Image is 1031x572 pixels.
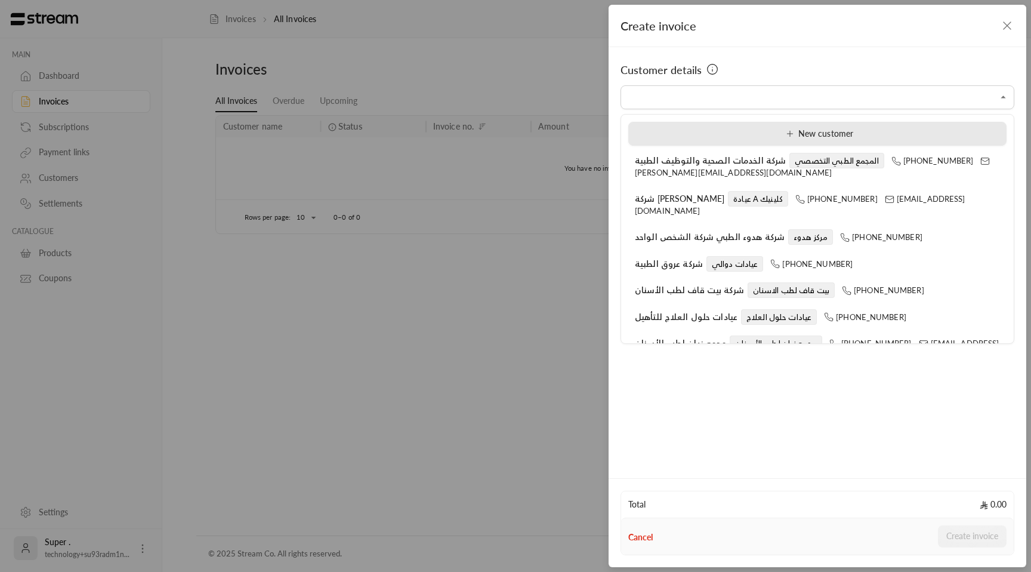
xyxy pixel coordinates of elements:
button: Cancel [628,531,653,543]
span: عيادات دوالي [706,256,763,272]
span: New customer [782,128,853,139]
span: مجمع زيان لطب الأسنان [730,336,822,351]
span: عيادة A كلينيك [728,191,788,207]
span: شركة [PERSON_NAME] [635,193,724,204]
span: شركة بيت قاف لطب الأسنان [635,285,744,295]
span: Total [628,499,646,511]
span: [PHONE_NUMBER] [795,194,878,204]
span: شركة هدوء الطبي شركة الشخص الواحد [635,232,785,242]
span: [PHONE_NUMBER] [891,156,974,165]
span: [PHONE_NUMBER] [824,312,906,322]
span: 0.00 [980,499,1007,511]
span: [EMAIL_ADDRESS][DOMAIN_NAME] [635,194,965,216]
span: [PERSON_NAME][EMAIL_ADDRESS][DOMAIN_NAME] [635,156,992,177]
span: بيت قاف لطب الاسنان [748,282,835,298]
span: [PHONE_NUMBER] [840,232,922,242]
span: عيادات حلول العلاج [741,309,817,325]
span: [PHONE_NUMBER] [829,339,912,348]
span: عيادات حلول العلاج للتأهيل [635,312,737,322]
span: المجمع الطبي التخصصي [789,153,884,168]
span: [PHONE_NUMBER] [770,259,853,269]
span: Create invoice [621,19,696,33]
span: Customer details [621,61,702,78]
span: [PHONE_NUMBER] [842,285,924,295]
span: شركة عروق الطبية [635,259,703,269]
span: مركز هدوء [788,229,833,245]
span: مجمع زيان لطب الأسنان [635,338,726,348]
span: شركة الخدمات الصحية والتوظيف الطبية [635,155,786,165]
button: Close [996,90,1011,104]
